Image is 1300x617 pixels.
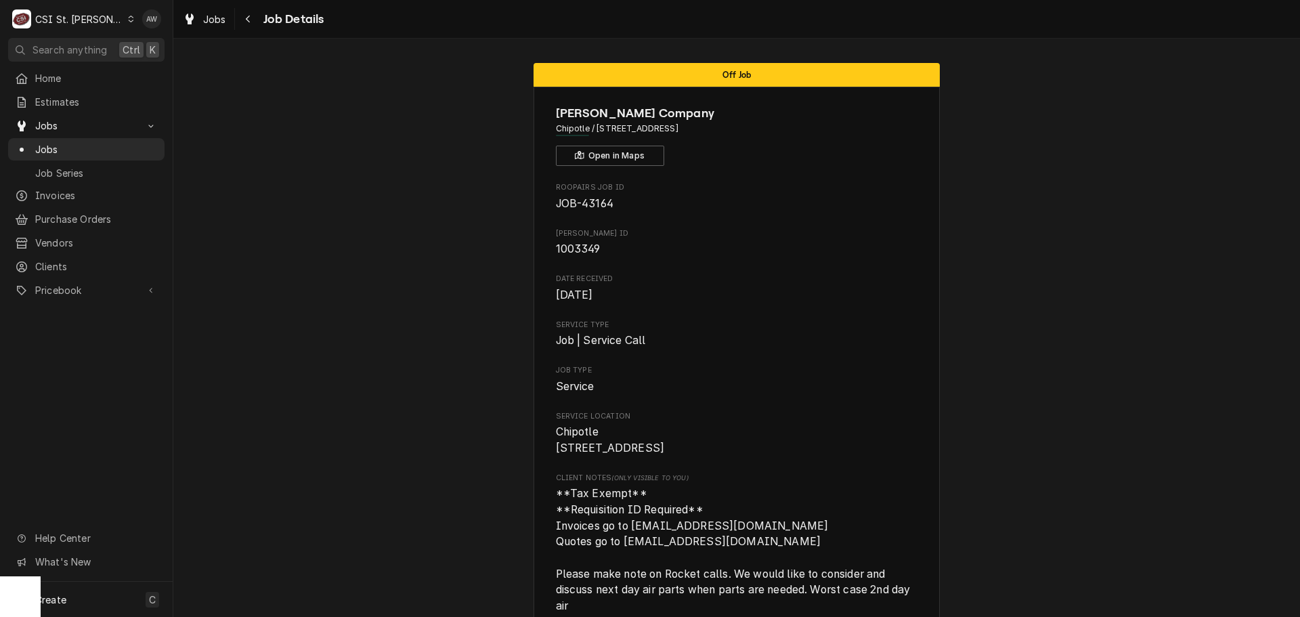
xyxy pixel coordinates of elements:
span: **Tax Exempt** **Requisition ID Required** Invoices go to [EMAIL_ADDRESS][DOMAIN_NAME] Quotes go ... [556,487,913,612]
button: Search anythingCtrlK [8,38,165,62]
span: Date Received [556,287,918,303]
div: C [12,9,31,28]
span: Help Center [35,531,156,545]
span: Date Received [556,274,918,284]
a: Clients [8,255,165,278]
span: Address [556,123,918,135]
span: Job Details [259,10,324,28]
span: Clients [35,259,158,274]
span: [PERSON_NAME] ID [556,228,918,239]
span: Estimates [35,95,158,109]
span: Home [35,71,158,85]
span: Name [556,104,918,123]
span: [object Object] [556,486,918,614]
span: Vivian ID [556,241,918,257]
span: 1003349 [556,242,601,255]
button: Navigate back [238,8,259,30]
span: Roopairs Job ID [556,196,918,212]
div: [object Object] [556,473,918,614]
div: Job Type [556,365,918,394]
span: Ctrl [123,43,140,57]
span: [DATE] [556,289,593,301]
span: Job | Service Call [556,334,646,347]
a: Vendors [8,232,165,254]
span: Off Job [722,70,751,79]
div: Status [534,63,940,87]
span: Jobs [35,142,158,156]
div: Alexandria Wilp's Avatar [142,9,161,28]
div: CSI St. Louis's Avatar [12,9,31,28]
span: Service Location [556,411,918,422]
span: Jobs [203,12,226,26]
a: Jobs [177,8,232,30]
span: Create [35,594,66,605]
span: Vendors [35,236,158,250]
div: Client Information [556,104,918,166]
a: Purchase Orders [8,208,165,230]
span: Purchase Orders [35,212,158,226]
span: (Only Visible to You) [611,474,688,482]
a: Job Series [8,162,165,184]
a: Go to Jobs [8,114,165,137]
span: Job Type [556,365,918,376]
span: Chipotle [STREET_ADDRESS] [556,425,665,454]
span: Pricebook [35,283,137,297]
span: Service Location [556,424,918,456]
span: C [149,593,156,607]
div: CSI St. [PERSON_NAME] [35,12,123,26]
span: Invoices [35,188,158,203]
div: Date Received [556,274,918,303]
span: Roopairs Job ID [556,182,918,193]
span: Job Series [35,166,158,180]
span: Jobs [35,119,137,133]
a: Go to Help Center [8,527,165,549]
div: Service Location [556,411,918,456]
a: Jobs [8,138,165,161]
div: AW [142,9,161,28]
span: Search anything [32,43,107,57]
a: Go to Pricebook [8,279,165,301]
span: Job Type [556,379,918,395]
a: Home [8,67,165,89]
div: Vivian ID [556,228,918,257]
span: Service Type [556,320,918,331]
div: Service Type [556,320,918,349]
span: JOB-43164 [556,197,613,210]
span: What's New [35,555,156,569]
div: Roopairs Job ID [556,182,918,211]
a: Estimates [8,91,165,113]
span: K [150,43,156,57]
span: Service [556,380,594,393]
button: Open in Maps [556,146,664,166]
a: Go to What's New [8,551,165,573]
a: Invoices [8,184,165,207]
span: Client Notes [556,473,918,484]
span: Service Type [556,333,918,349]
